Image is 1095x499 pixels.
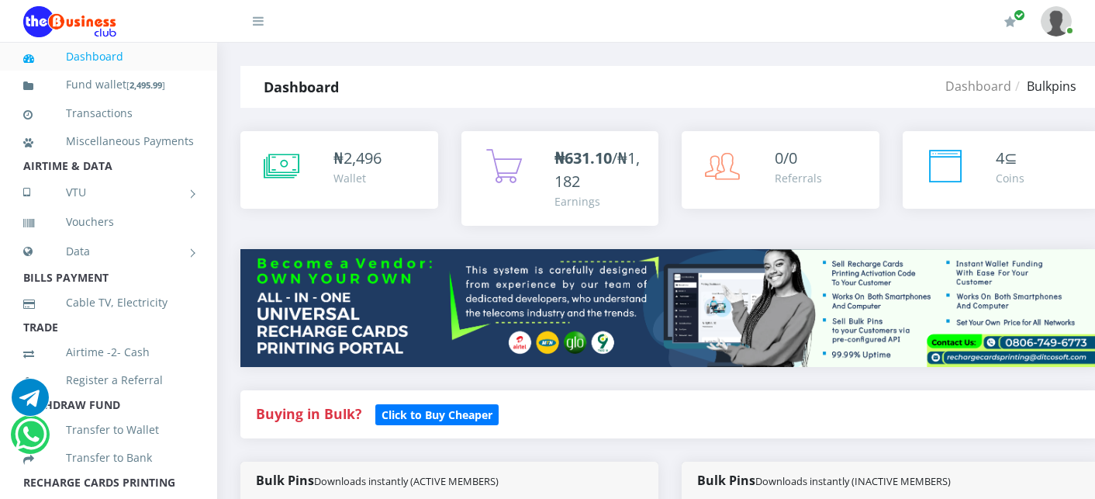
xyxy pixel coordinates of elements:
img: Logo [23,6,116,37]
span: Renew/Upgrade Subscription [1014,9,1025,21]
a: Miscellaneous Payments [23,123,194,159]
strong: Bulk Pins [256,472,499,489]
a: Chat for support [15,428,47,453]
strong: Bulk Pins [697,472,951,489]
span: 0/0 [775,147,797,168]
span: /₦1,182 [554,147,640,192]
a: Fund wallet[2,495.99] [23,67,194,103]
a: Dashboard [945,78,1011,95]
span: 4 [996,147,1004,168]
div: Wallet [333,170,382,186]
a: Register a Referral [23,362,194,398]
a: Vouchers [23,204,194,240]
div: Referrals [775,170,822,186]
small: [ ] [126,79,165,91]
div: Coins [996,170,1024,186]
a: Transfer to Wallet [23,412,194,448]
a: ₦631.10/₦1,182 Earnings [461,131,659,226]
span: 2,496 [344,147,382,168]
a: Data [23,232,194,271]
small: Downloads instantly (INACTIVE MEMBERS) [755,474,951,488]
div: ⊆ [996,147,1024,170]
div: Earnings [554,193,644,210]
b: 2,495.99 [130,79,162,91]
strong: Buying in Bulk? [256,404,361,423]
a: Transactions [23,95,194,131]
a: Cable TV, Electricity [23,285,194,321]
small: Downloads instantly (ACTIVE MEMBERS) [314,474,499,488]
div: ₦ [333,147,382,170]
a: Click to Buy Cheaper [375,404,499,423]
b: Click to Buy Cheaper [382,407,492,422]
a: VTU [23,173,194,212]
a: Airtime -2- Cash [23,334,194,370]
strong: Dashboard [264,78,339,96]
a: ₦2,496 Wallet [240,131,438,209]
li: Bulkpins [1011,77,1076,95]
a: Dashboard [23,39,194,75]
a: 0/0 Referrals [682,131,879,209]
a: Transfer to Bank [23,440,194,476]
img: User [1041,6,1072,36]
a: Chat for support [12,390,49,416]
b: ₦631.10 [554,147,612,168]
i: Renew/Upgrade Subscription [1004,16,1016,28]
